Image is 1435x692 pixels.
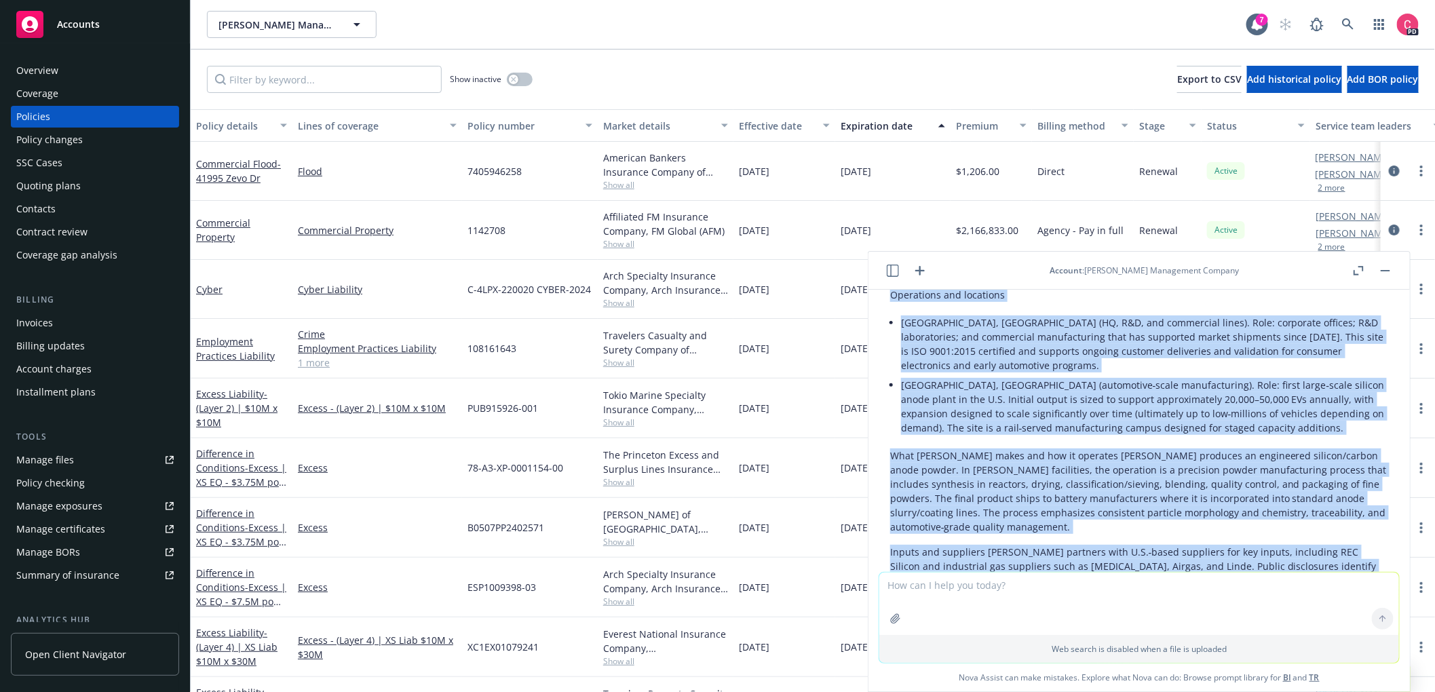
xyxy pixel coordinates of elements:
div: Overview [16,60,58,81]
button: Add BOR policy [1347,66,1419,93]
a: Contacts [11,198,179,220]
span: $1,206.00 [956,164,999,178]
a: Installment plans [11,381,179,403]
span: Agency - Pay in full [1037,223,1124,237]
div: American Bankers Insurance Company of [US_STATE], Assurant [603,151,728,179]
span: [PERSON_NAME] Management Company [218,18,336,32]
span: Accounts [57,19,100,30]
a: more [1413,163,1430,179]
div: Manage BORs [16,541,80,563]
div: Service team leaders [1316,119,1426,133]
div: Coverage gap analysis [16,244,117,266]
a: Employment Practices Liability [298,341,457,355]
span: 108161643 [467,341,516,355]
div: Policy changes [16,129,83,151]
a: more [1413,520,1430,536]
a: more [1413,341,1430,357]
div: SSC Cases [16,152,62,174]
span: Show all [603,297,728,309]
span: [DATE] [739,282,769,296]
span: [DATE] [841,640,871,654]
a: more [1413,460,1430,476]
a: Coverage [11,83,179,104]
a: Account charges [11,358,179,380]
div: Summary of insurance [16,564,119,586]
div: The Princeton Excess and Surplus Lines Insurance Company, [GEOGRAPHIC_DATA] Re, Amwins [603,448,728,476]
span: [DATE] [739,401,769,415]
span: Add BOR policy [1347,73,1419,85]
div: Analytics hub [11,613,179,627]
a: Coverage gap analysis [11,244,179,266]
span: [DATE] [739,223,769,237]
a: more [1413,281,1430,297]
input: Filter by keyword... [207,66,442,93]
li: [GEOGRAPHIC_DATA], [GEOGRAPHIC_DATA] (HQ, R&D, and commercial lines). Role: corporate offices; R&... [901,313,1388,375]
a: circleInformation [1386,163,1402,179]
span: [DATE] [841,461,871,475]
span: [DATE] [841,282,871,296]
span: [DATE] [739,341,769,355]
span: [DATE] [739,520,769,535]
a: Policy checking [11,472,179,494]
button: 2 more [1318,184,1345,192]
a: Overview [11,60,179,81]
a: Manage files [11,449,179,471]
span: [DATE] [841,164,871,178]
a: Cyber Liability [298,282,457,296]
span: C-4LPX-220020 CYBER-2024 [467,282,591,296]
a: Cyber [196,283,223,296]
div: Arch Specialty Insurance Company, Arch Insurance Company, CRC Group [603,269,728,297]
span: Show all [603,357,728,368]
a: Summary of insurance [11,564,179,586]
a: Excess [298,580,457,594]
div: Coverage [16,83,58,104]
span: Active [1212,224,1240,236]
span: - Excess | XS EQ - $3.75M po $10M x $20M [196,521,286,562]
div: Manage exposures [16,495,102,517]
div: Invoices [16,312,53,334]
button: Expiration date [835,109,951,142]
span: Nova Assist can make mistakes. Explore what Nova can do: Browse prompt library for and [874,664,1404,691]
a: [PERSON_NAME] [1316,150,1392,164]
button: 2 more [1318,243,1345,251]
a: Billing updates [11,335,179,357]
span: - Excess | XS EQ - $7.5M po $10M x $10M [196,581,286,622]
a: Commercial Property [298,223,457,237]
span: Show inactive [450,73,501,85]
a: Policy changes [11,129,179,151]
a: more [1413,579,1430,596]
a: Report a Bug [1303,11,1331,38]
span: [DATE] [841,341,871,355]
a: more [1413,222,1430,238]
span: Account [1050,265,1083,276]
div: : [PERSON_NAME] Management Company [1050,265,1240,276]
span: Open Client Navigator [25,647,126,661]
div: Travelers Casualty and Surety Company of America, Travelers Insurance, CRC Group [603,328,728,357]
a: Policies [11,106,179,128]
a: Flood [298,164,457,178]
span: [DATE] [739,580,769,594]
span: Show all [603,179,728,191]
div: 7 [1256,14,1268,26]
p: What [PERSON_NAME] makes and how it operates [PERSON_NAME] produces an engineered silicon/carbon ... [890,448,1388,534]
div: Affiliated FM Insurance Company, FM Global (AFM) [603,210,728,238]
span: Show all [603,417,728,428]
a: Accounts [11,5,179,43]
a: Excess Liability [196,626,278,668]
span: Show all [603,655,728,667]
a: Manage BORs [11,541,179,563]
button: Billing method [1032,109,1134,142]
a: Manage exposures [11,495,179,517]
button: Status [1202,109,1310,142]
div: Policy number [467,119,577,133]
div: Manage certificates [16,518,105,540]
button: [PERSON_NAME] Management Company [207,11,377,38]
a: Commercial Property [196,216,250,244]
div: Policy checking [16,472,85,494]
a: Commercial Flood [196,157,281,185]
div: Installment plans [16,381,96,403]
button: Effective date [733,109,835,142]
span: [DATE] [841,401,871,415]
img: photo [1397,14,1419,35]
button: Premium [951,109,1032,142]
